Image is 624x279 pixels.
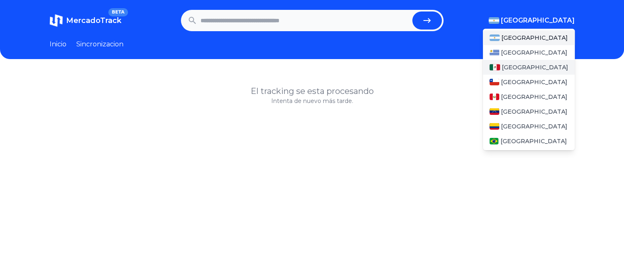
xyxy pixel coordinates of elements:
img: Colombia [489,123,499,130]
span: [GEOGRAPHIC_DATA] [501,16,575,25]
span: [GEOGRAPHIC_DATA] [501,122,567,130]
img: Argentina [489,34,500,41]
a: Chile[GEOGRAPHIC_DATA] [483,75,575,89]
a: Argentina[GEOGRAPHIC_DATA] [483,30,575,45]
span: [GEOGRAPHIC_DATA] [501,78,567,86]
img: Argentina [489,17,499,24]
a: Mexico[GEOGRAPHIC_DATA] [483,60,575,75]
span: MercadoTrack [66,16,121,25]
img: Mexico [489,64,500,71]
img: MercadoTrack [50,14,63,27]
a: Sincronizacion [76,39,123,49]
p: Intenta de nuevo más tarde. [50,97,575,105]
img: Brasil [489,138,499,144]
span: [GEOGRAPHIC_DATA] [501,34,568,42]
img: Chile [489,79,499,85]
img: Uruguay [489,49,499,56]
span: [GEOGRAPHIC_DATA] [501,93,567,101]
span: [GEOGRAPHIC_DATA] [501,107,567,116]
span: [GEOGRAPHIC_DATA] [502,63,568,71]
a: Colombia[GEOGRAPHIC_DATA] [483,119,575,134]
a: MercadoTrackBETA [50,14,121,27]
a: Peru[GEOGRAPHIC_DATA] [483,89,575,104]
span: [GEOGRAPHIC_DATA] [500,137,567,145]
a: Brasil[GEOGRAPHIC_DATA] [483,134,575,149]
button: [GEOGRAPHIC_DATA] [489,16,575,25]
a: Venezuela[GEOGRAPHIC_DATA] [483,104,575,119]
h1: El tracking se esta procesando [50,85,575,97]
a: Inicio [50,39,66,49]
img: Venezuela [489,108,499,115]
a: Uruguay[GEOGRAPHIC_DATA] [483,45,575,60]
span: BETA [108,8,128,16]
span: [GEOGRAPHIC_DATA] [501,48,567,57]
img: Peru [489,94,499,100]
